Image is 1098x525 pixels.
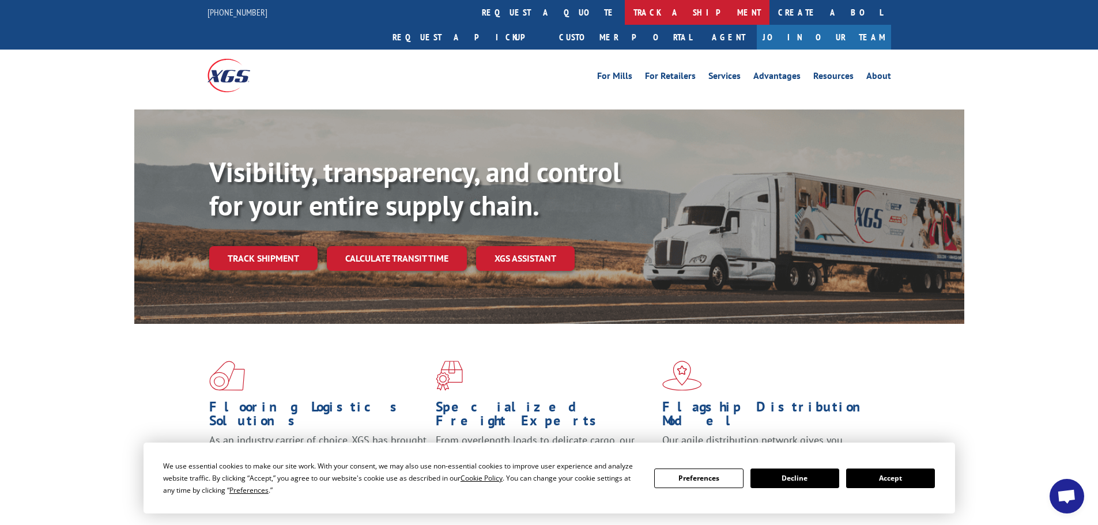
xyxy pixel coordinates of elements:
[436,433,654,485] p: From overlength loads to delicate cargo, our experienced staff knows the best way to move your fr...
[1050,479,1084,513] div: Open chat
[662,400,880,433] h1: Flagship Distribution Model
[662,361,702,391] img: xgs-icon-flagship-distribution-model-red
[436,400,654,433] h1: Specialized Freight Experts
[654,469,743,488] button: Preferences
[229,485,269,495] span: Preferences
[645,71,696,84] a: For Retailers
[700,25,757,50] a: Agent
[207,6,267,18] a: [PHONE_NUMBER]
[163,460,640,496] div: We use essential cookies to make our site work. With your consent, we may also use non-essential ...
[662,433,874,460] span: Our agile distribution network gives you nationwide inventory management on demand.
[327,246,467,271] a: Calculate transit time
[750,469,839,488] button: Decline
[597,71,632,84] a: For Mills
[436,361,463,391] img: xgs-icon-focused-on-flooring-red
[708,71,741,84] a: Services
[209,154,621,223] b: Visibility, transparency, and control for your entire supply chain.
[753,71,801,84] a: Advantages
[209,433,427,474] span: As an industry carrier of choice, XGS has brought innovation and dedication to flooring logistics...
[866,71,891,84] a: About
[550,25,700,50] a: Customer Portal
[757,25,891,50] a: Join Our Team
[384,25,550,50] a: Request a pickup
[209,361,245,391] img: xgs-icon-total-supply-chain-intelligence-red
[461,473,503,483] span: Cookie Policy
[813,71,854,84] a: Resources
[209,246,318,270] a: Track shipment
[209,400,427,433] h1: Flooring Logistics Solutions
[144,443,955,513] div: Cookie Consent Prompt
[476,246,575,271] a: XGS ASSISTANT
[846,469,935,488] button: Accept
